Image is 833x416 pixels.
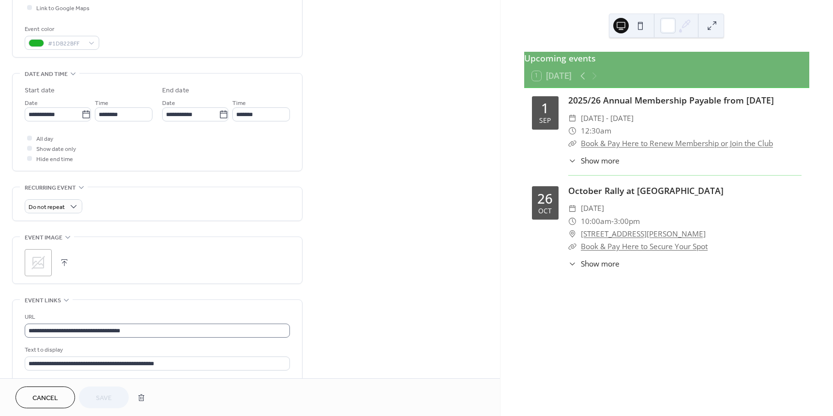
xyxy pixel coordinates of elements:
[162,98,175,108] span: Date
[29,202,65,213] span: Do not repeat
[581,125,611,137] span: 12:30am
[568,258,620,269] button: ​Show more
[568,125,577,137] div: ​
[581,241,708,252] a: Book & Pay Here to Secure Your Spot
[36,154,73,164] span: Hide end time
[539,117,551,124] div: Sep
[581,215,611,228] span: 10:00am
[614,215,640,228] span: 3:00pm
[15,386,75,408] button: Cancel
[25,98,38,108] span: Date
[25,296,61,306] span: Event links
[36,134,53,144] span: All day
[568,240,577,253] div: ​
[581,155,620,166] span: Show more
[568,202,577,215] div: ​
[95,98,108,108] span: Time
[48,39,84,49] span: #1DB22BFF
[568,94,774,106] a: 2025/26 Annual Membership Payable from [DATE]
[581,228,706,240] a: [STREET_ADDRESS][PERSON_NAME]
[568,215,577,228] div: ​
[232,98,246,108] span: Time
[25,345,288,355] div: Text to display
[162,86,189,96] div: End date
[568,155,577,166] div: ​
[25,69,68,79] span: Date and time
[568,112,577,125] div: ​
[568,137,577,150] div: ​
[25,249,52,276] div: ;
[568,258,577,269] div: ​
[25,183,76,193] span: Recurring event
[581,202,604,215] span: [DATE]
[538,208,552,214] div: Oct
[25,24,97,34] div: Event color
[581,138,773,149] a: Book & Pay Here to Renew Membership or Join the Club
[568,155,620,166] button: ​Show more
[581,258,620,269] span: Show more
[541,102,549,115] div: 1
[611,215,614,228] span: -
[568,185,724,196] a: October Rally at [GEOGRAPHIC_DATA]
[25,86,55,96] div: Start date
[25,233,62,243] span: Event image
[524,52,809,64] div: Upcoming events
[25,312,288,322] div: URL
[537,192,553,206] div: 26
[36,144,76,154] span: Show date only
[36,3,90,14] span: Link to Google Maps
[568,228,577,240] div: ​
[32,393,58,403] span: Cancel
[581,112,634,125] span: [DATE] - [DATE]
